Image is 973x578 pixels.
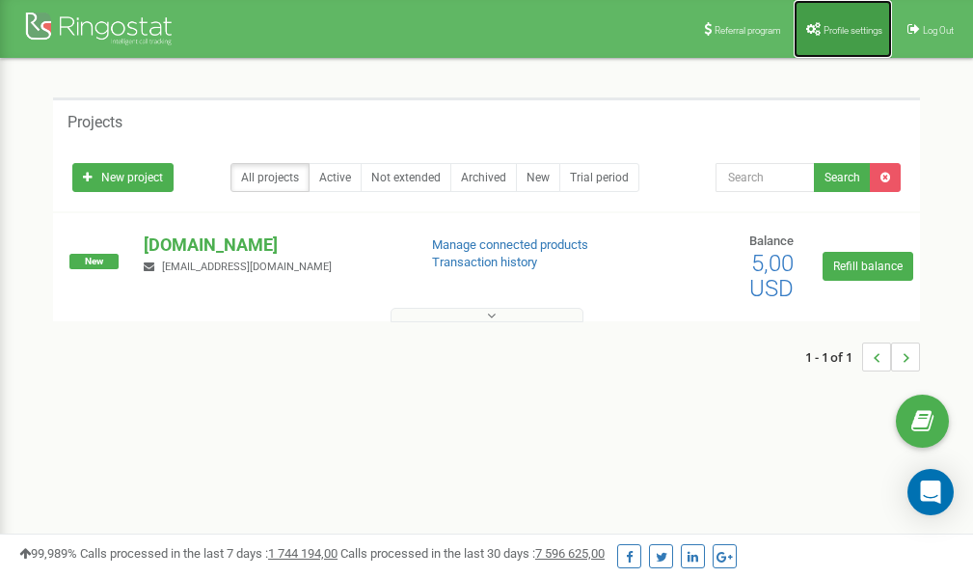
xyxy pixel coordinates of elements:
[340,546,605,561] span: Calls processed in the last 30 days :
[450,163,517,192] a: Archived
[69,254,119,269] span: New
[144,233,400,258] p: [DOMAIN_NAME]
[749,250,794,302] span: 5,00 USD
[19,546,77,561] span: 99,989%
[80,546,338,561] span: Calls processed in the last 7 days :
[68,114,122,131] h5: Projects
[309,163,362,192] a: Active
[923,25,954,36] span: Log Out
[230,163,310,192] a: All projects
[823,252,913,281] a: Refill balance
[805,343,862,372] span: 1 - 1 of 1
[535,546,605,561] u: 7 596 625,00
[715,25,781,36] span: Referral program
[72,163,174,192] a: New project
[814,163,871,192] button: Search
[432,255,537,269] a: Transaction history
[162,261,332,273] span: [EMAIL_ADDRESS][DOMAIN_NAME]
[805,323,920,391] nav: ...
[268,546,338,561] u: 1 744 194,00
[907,469,954,515] div: Open Intercom Messenger
[749,234,794,248] span: Balance
[432,237,588,252] a: Manage connected products
[716,163,815,192] input: Search
[824,25,882,36] span: Profile settings
[361,163,451,192] a: Not extended
[559,163,639,192] a: Trial period
[516,163,560,192] a: New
